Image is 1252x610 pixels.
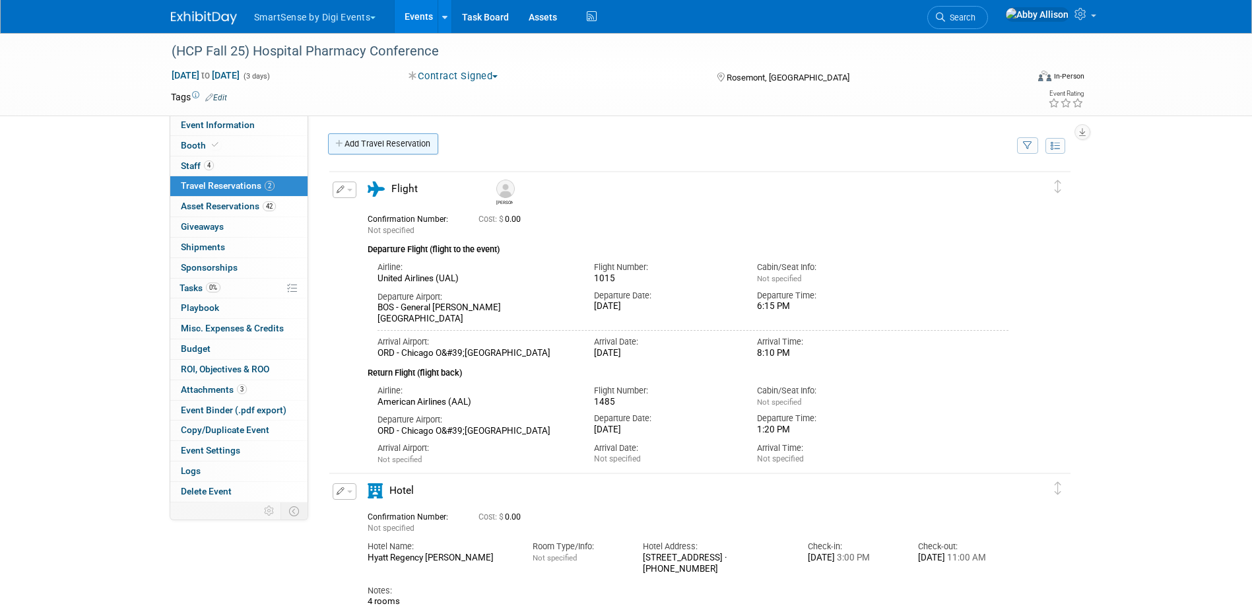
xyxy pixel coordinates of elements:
span: Not specified [368,226,414,235]
span: Not specified [378,455,422,464]
a: Delete Event [170,482,308,502]
span: 4 [204,160,214,170]
span: 2 [265,181,275,191]
div: ORD - Chicago O&#39;[GEOGRAPHIC_DATA] [378,348,575,359]
span: Not specified [368,524,414,533]
span: ROI, Objectives & ROO [181,364,269,374]
div: Hyatt Regency [PERSON_NAME] [368,553,513,564]
div: Arrival Time: [757,442,900,454]
img: Abby Allison [1005,7,1069,22]
span: Misc. Expenses & Credits [181,323,284,333]
div: ORD - Chicago O&#39;[GEOGRAPHIC_DATA] [378,426,575,437]
div: Departure Date: [594,290,737,302]
div: Airline: [378,385,575,397]
div: 1015 [594,273,737,285]
div: Check-out: [918,541,1008,553]
td: Tags [171,90,227,104]
div: 1485 [594,397,737,408]
a: Search [927,6,988,29]
a: Playbook [170,298,308,318]
span: Flight [391,183,418,195]
div: Cabin/Seat Info: [757,261,900,273]
div: [DATE] [594,424,737,436]
span: Cost: $ [478,512,505,522]
div: Event Rating [1048,90,1084,97]
a: Budget [170,339,308,359]
span: 42 [263,201,276,211]
div: Confirmation Number: [368,508,459,522]
div: Departure Airport: [378,291,575,303]
div: Room Type/Info: [533,541,623,553]
div: Departure Time: [757,290,900,302]
td: Toggle Event Tabs [280,502,308,520]
div: Flight Number: [594,261,737,273]
a: Edit [205,93,227,102]
div: Departure Airport: [378,414,575,426]
div: [STREET_ADDRESS] · [PHONE_NUMBER] [643,553,788,575]
i: Hotel [368,483,383,498]
span: Giveaways [181,221,224,232]
div: Amy Berry [496,198,513,205]
div: Arrival Time: [757,336,900,348]
div: Not specified [594,454,737,464]
div: [DATE] [918,553,1008,564]
div: Cabin/Seat Info: [757,385,900,397]
span: 0.00 [478,215,526,224]
div: Arrival Airport: [378,442,575,454]
a: Event Settings [170,441,308,461]
span: Budget [181,343,211,354]
a: Staff4 [170,156,308,176]
i: Click and drag to move item [1055,180,1061,193]
a: Logs [170,461,308,481]
div: American Airlines (AAL) [378,397,575,408]
a: ROI, Objectives & ROO [170,360,308,380]
img: ExhibitDay [171,11,237,24]
div: Return Flight (flight back) [368,359,1009,380]
span: 0.00 [478,512,526,522]
a: Attachments3 [170,380,308,400]
span: Not specified [533,553,577,562]
a: Tasks0% [170,279,308,298]
span: Rosemont, [GEOGRAPHIC_DATA] [727,73,849,83]
span: Sponsorships [181,262,238,273]
button: Contract Signed [404,69,503,83]
div: [DATE] [594,348,737,359]
span: Booth [181,140,221,151]
span: Event Settings [181,445,240,456]
div: Airline: [378,261,575,273]
a: Misc. Expenses & Credits [170,319,308,339]
span: 3:00 PM [835,553,870,562]
div: Confirmation Number: [368,211,459,224]
span: Not specified [757,397,801,407]
a: Sponsorships [170,258,308,278]
span: Travel Reservations [181,180,275,191]
span: Asset Reservations [181,201,276,211]
span: [DATE] [DATE] [171,69,240,81]
span: Copy/Duplicate Event [181,424,269,435]
div: Amy Berry [493,180,516,205]
span: 3 [237,384,247,394]
div: BOS - General [PERSON_NAME][GEOGRAPHIC_DATA] [378,302,575,325]
div: [DATE] [808,553,898,564]
div: 1:20 PM [757,424,900,436]
div: Arrival Airport: [378,336,575,348]
a: Shipments [170,238,308,257]
span: Event Information [181,119,255,130]
div: Hotel Name: [368,541,513,553]
div: Departure Time: [757,413,900,424]
span: 0% [206,283,220,292]
div: United Airlines (UAL) [378,273,575,285]
a: Event Information [170,116,308,135]
div: [DATE] [594,301,737,312]
span: Tasks [180,283,220,293]
img: Format-Inperson.png [1038,71,1051,81]
span: Cost: $ [478,215,505,224]
div: Arrival Date: [594,336,737,348]
div: 8:10 PM [757,348,900,359]
div: 4 rooms [368,596,1009,607]
span: Playbook [181,302,219,313]
span: Event Binder (.pdf export) [181,405,286,415]
span: Delete Event [181,486,232,496]
div: In-Person [1053,71,1084,81]
a: Booth [170,136,308,156]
